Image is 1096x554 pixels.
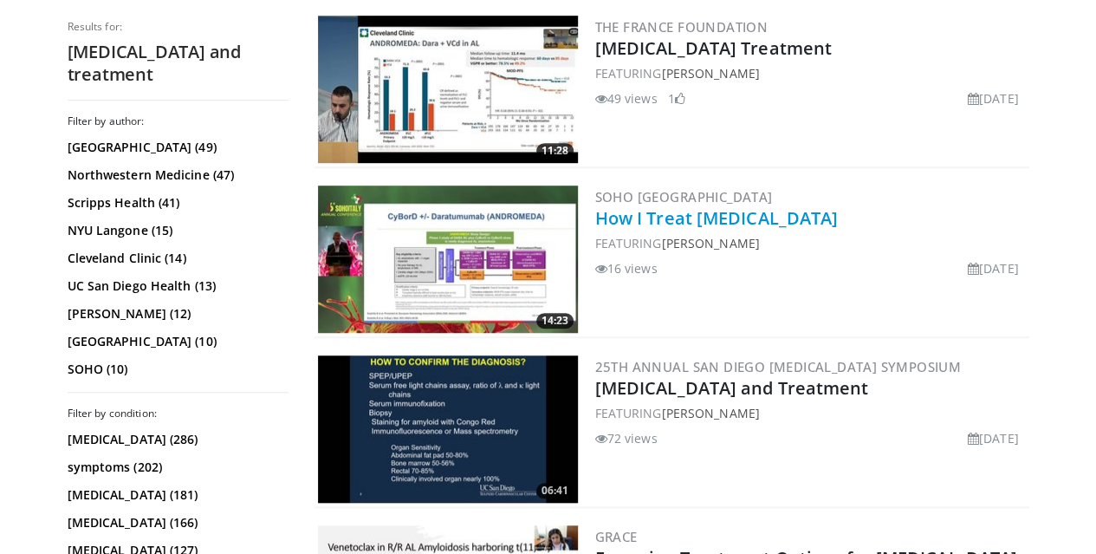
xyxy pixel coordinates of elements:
[318,355,578,503] a: 06:41
[595,36,832,60] a: [MEDICAL_DATA] Treatment
[536,313,574,329] span: 14:23
[68,459,284,476] a: symptoms (202)
[318,355,578,503] img: 52df4199-d04a-4866-83fd-fa80d8a31f18.300x170_q85_crop-smart_upscale.jpg
[595,64,1026,82] div: FEATURING
[68,166,284,184] a: Northwestern Medicine (47)
[661,65,759,81] a: [PERSON_NAME]
[68,114,289,128] h3: Filter by author:
[536,483,574,499] span: 06:41
[595,206,839,230] a: How I Treat [MEDICAL_DATA]
[595,429,658,447] li: 72 views
[68,431,284,448] a: [MEDICAL_DATA] (286)
[536,143,574,159] span: 11:28
[318,16,578,163] img: bc1b0432-163c-4bfa-bfca-e644c630a5a2.300x170_q85_crop-smart_upscale.jpg
[968,89,1019,108] li: [DATE]
[68,361,284,378] a: SOHO (10)
[595,404,1026,422] div: FEATURING
[668,89,685,108] li: 1
[318,16,578,163] a: 11:28
[68,333,284,350] a: [GEOGRAPHIC_DATA] (10)
[68,139,284,156] a: [GEOGRAPHIC_DATA] (49)
[318,186,578,333] a: 14:23
[68,250,284,267] a: Cleveland Clinic (14)
[595,188,773,205] a: SOHO [GEOGRAPHIC_DATA]
[661,405,759,421] a: [PERSON_NAME]
[595,528,638,545] a: GRACE
[68,222,284,239] a: NYU Langone (15)
[968,259,1019,277] li: [DATE]
[68,20,289,34] p: Results for:
[68,407,289,420] h3: Filter by condition:
[595,234,1026,252] div: FEATURING
[68,514,284,531] a: [MEDICAL_DATA] (166)
[968,429,1019,447] li: [DATE]
[318,186,578,333] img: 70da0855-ac7d-40de-a29c-34e4e0ee22e3.300x170_q85_crop-smart_upscale.jpg
[595,358,961,375] a: 25th Annual San Diego [MEDICAL_DATA] Symposium
[595,18,768,36] a: The France Foundation
[68,305,284,323] a: [PERSON_NAME] (12)
[68,486,284,504] a: [MEDICAL_DATA] (181)
[595,89,658,108] li: 49 views
[595,376,869,400] a: [MEDICAL_DATA] and Treatment
[595,259,658,277] li: 16 views
[68,277,284,295] a: UC San Diego Health (13)
[68,194,284,212] a: Scripps Health (41)
[68,41,289,86] h2: [MEDICAL_DATA] and treatment
[661,235,759,251] a: [PERSON_NAME]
